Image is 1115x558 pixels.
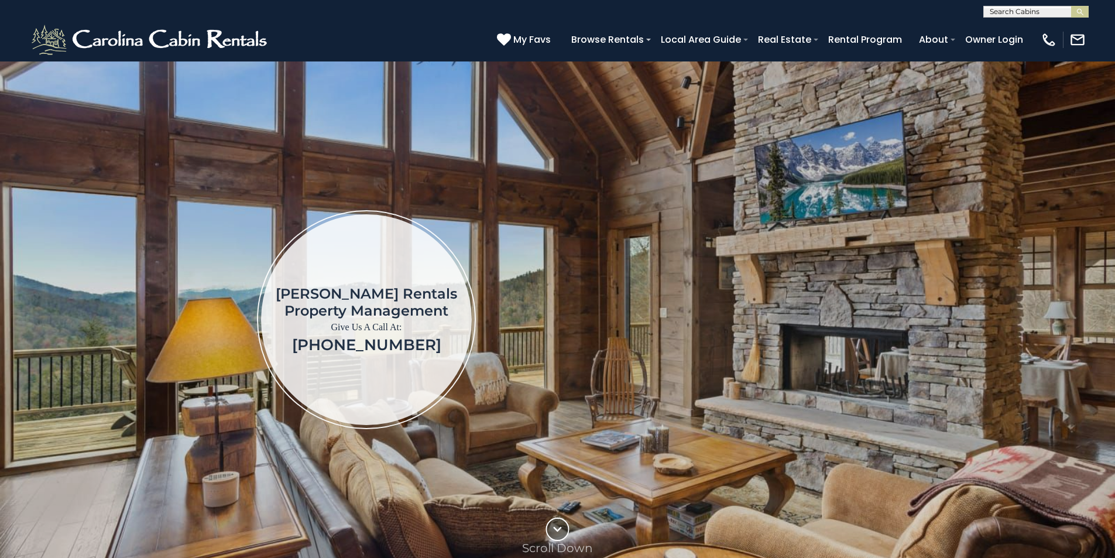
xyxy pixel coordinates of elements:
a: My Favs [497,32,554,47]
a: About [913,29,954,50]
iframe: New Contact Form [664,96,1047,543]
img: mail-regular-white.png [1069,32,1086,48]
a: Real Estate [752,29,817,50]
a: Local Area Guide [655,29,747,50]
img: phone-regular-white.png [1041,32,1057,48]
p: Give Us A Call At: [276,319,457,336]
h1: [PERSON_NAME] Rentals Property Management [276,285,457,319]
span: My Favs [513,32,551,47]
p: Scroll Down [522,541,593,555]
img: White-1-2.png [29,22,272,57]
a: [PHONE_NUMBER] [292,336,441,354]
a: Owner Login [959,29,1029,50]
a: Browse Rentals [565,29,650,50]
a: Rental Program [822,29,908,50]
